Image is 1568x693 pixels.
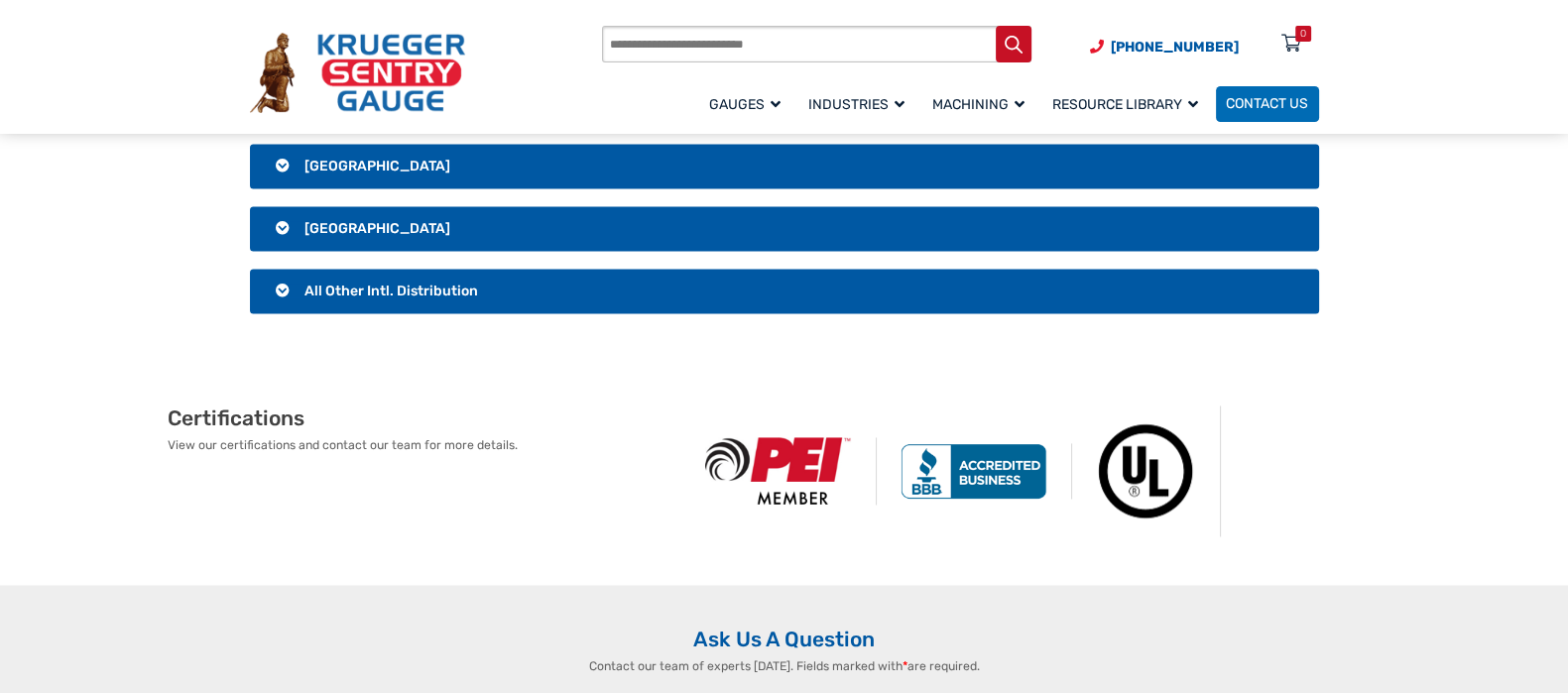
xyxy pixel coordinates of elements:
[932,96,1025,113] span: Machining
[168,436,681,454] p: View our certifications and contact our team for more details.
[304,283,478,299] span: All Other Intl. Distribution
[168,405,681,431] h2: Certifications
[304,158,450,174] span: [GEOGRAPHIC_DATA]
[699,83,798,124] a: Gauges
[250,627,1319,652] h2: Ask Us A Question
[798,83,922,124] a: Industries
[1111,39,1239,56] span: [PHONE_NUMBER]
[681,437,877,505] img: PEI Member
[808,96,905,113] span: Industries
[250,33,465,112] img: Krueger Sentry Gauge
[922,83,1042,124] a: Machining
[1052,96,1198,113] span: Resource Library
[1300,26,1306,42] div: 0
[1072,405,1221,536] img: Underwriters Laboratories
[1090,37,1239,58] a: Phone Number (920) 434-8860
[1226,96,1308,113] span: Contact Us
[1216,86,1319,122] a: Contact Us
[1042,83,1216,124] a: Resource Library
[709,96,781,113] span: Gauges
[502,657,1066,675] p: Contact our team of experts [DATE]. Fields marked with are required.
[877,443,1072,499] img: BBB
[304,220,450,237] span: [GEOGRAPHIC_DATA]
